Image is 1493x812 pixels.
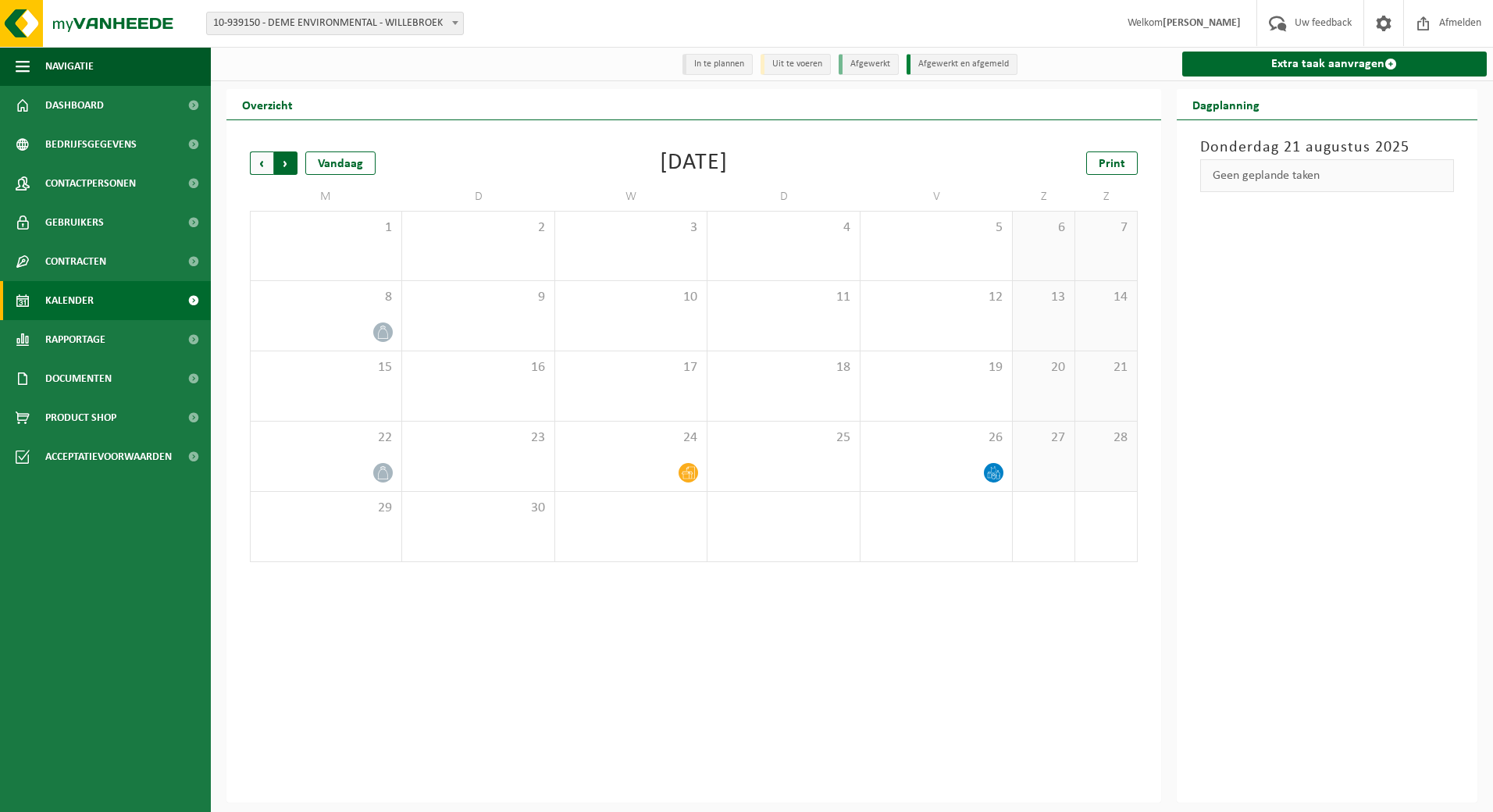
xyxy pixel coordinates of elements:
[1177,89,1275,119] h2: Dagplanning
[715,429,851,447] span: 25
[45,359,112,398] span: Documenten
[410,500,546,517] span: 30
[45,320,105,359] span: Rapportage
[45,242,106,281] span: Contracten
[868,359,1004,376] span: 19
[1021,219,1067,237] span: 6
[45,86,104,125] span: Dashboard
[563,359,699,376] span: 17
[250,183,402,211] td: M
[410,219,546,237] span: 2
[1021,359,1067,376] span: 20
[715,359,851,376] span: 18
[45,164,136,203] span: Contactpersonen
[555,183,707,211] td: W
[45,437,172,476] span: Acceptatievoorwaarden
[1083,219,1129,237] span: 7
[1200,136,1455,159] h3: Donderdag 21 augustus 2025
[707,183,860,211] td: D
[45,47,94,86] span: Navigatie
[274,151,298,175] span: Volgende
[1083,289,1129,306] span: 14
[1163,17,1241,29] strong: [PERSON_NAME]
[563,219,699,237] span: 3
[45,203,104,242] span: Gebruikers
[715,289,851,306] span: 11
[1021,429,1067,447] span: 27
[563,289,699,306] span: 10
[258,359,394,376] span: 15
[258,289,394,306] span: 8
[1013,183,1075,211] td: Z
[45,125,137,164] span: Bedrijfsgegevens
[226,89,308,119] h2: Overzicht
[1086,151,1138,175] a: Print
[563,429,699,447] span: 24
[305,151,376,175] div: Vandaag
[660,151,728,175] div: [DATE]
[250,151,273,175] span: Vorige
[907,54,1017,75] li: Afgewerkt en afgemeld
[1083,429,1129,447] span: 28
[410,359,546,376] span: 16
[715,219,851,237] span: 4
[206,12,464,35] span: 10-939150 - DEME ENVIRONMENTAL - WILLEBROEK
[1099,158,1125,170] span: Print
[868,429,1004,447] span: 26
[682,54,753,75] li: In te plannen
[45,398,116,437] span: Product Shop
[410,289,546,306] span: 9
[868,289,1004,306] span: 12
[1182,52,1488,77] a: Extra taak aanvragen
[258,500,394,517] span: 29
[402,183,554,211] td: D
[839,54,899,75] li: Afgewerkt
[861,183,1013,211] td: V
[258,429,394,447] span: 22
[1021,289,1067,306] span: 13
[1083,359,1129,376] span: 21
[410,429,546,447] span: 23
[1075,183,1138,211] td: Z
[258,219,394,237] span: 1
[761,54,831,75] li: Uit te voeren
[45,281,94,320] span: Kalender
[207,12,463,34] span: 10-939150 - DEME ENVIRONMENTAL - WILLEBROEK
[1200,159,1455,192] div: Geen geplande taken
[868,219,1004,237] span: 5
